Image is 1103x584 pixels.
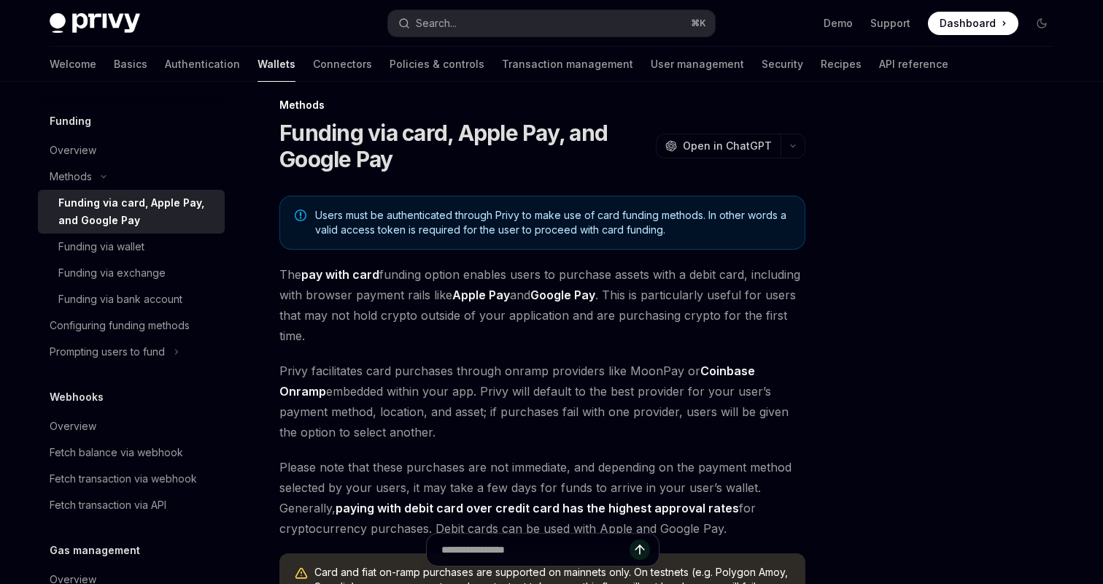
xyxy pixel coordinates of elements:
h5: Webhooks [50,388,104,406]
a: Overview [38,413,225,439]
a: Funding via bank account [38,286,225,312]
a: Configuring funding methods [38,312,225,339]
a: Overview [38,137,225,164]
a: Basics [114,47,147,82]
a: Support [870,16,910,31]
div: Funding via wallet [58,238,144,255]
div: Fetch balance via webhook [50,444,183,461]
button: Toggle dark mode [1030,12,1053,35]
button: Send message [630,539,650,560]
div: Prompting users to fund [50,343,165,361]
img: dark logo [50,13,140,34]
div: Configuring funding methods [50,317,190,334]
svg: Note [295,210,306,221]
h1: Funding via card, Apple Pay, and Google Pay [279,120,650,172]
strong: pay with card [301,267,379,282]
span: Users must be authenticated through Privy to make use of card funding methods. In other words a v... [315,208,790,237]
div: Overview [50,418,96,435]
strong: Google Pay [530,288,595,302]
h5: Gas management [50,542,140,559]
span: The funding option enables users to purchase assets with a debit card, including with browser pay... [279,264,805,346]
a: Security [762,47,803,82]
a: Authentication [165,47,240,82]
a: Transaction management [502,47,633,82]
a: Wallets [258,47,295,82]
div: Search... [416,15,457,32]
div: Methods [50,168,92,185]
span: Please note that these purchases are not immediate, and depending on the payment method selected ... [279,457,805,539]
a: Funding via wallet [38,234,225,260]
div: Methods [279,98,805,112]
div: Fetch transaction via webhook [50,470,197,488]
a: Funding via exchange [38,260,225,286]
h5: Funding [50,112,91,130]
a: Policies & controls [390,47,484,82]
strong: Apple Pay [452,288,510,302]
span: ⌘ K [691,18,706,29]
div: Funding via bank account [58,291,182,308]
div: Fetch transaction via API [50,496,166,514]
div: Overview [50,142,96,159]
strong: paying with debit card over credit card has the highest approval rates [336,501,739,515]
span: Privy facilitates card purchases through onramp providers like MoonPay or embedded within your ap... [279,361,805,442]
a: User management [651,47,744,82]
div: Funding via exchange [58,264,166,282]
div: Funding via card, Apple Pay, and Google Pay [58,194,216,229]
a: Fetch transaction via webhook [38,466,225,492]
button: Search...⌘K [388,10,715,36]
span: Dashboard [940,16,996,31]
a: Dashboard [928,12,1018,35]
a: Fetch transaction via API [38,492,225,518]
a: Funding via card, Apple Pay, and Google Pay [38,190,225,234]
a: Demo [824,16,853,31]
a: Recipes [821,47,862,82]
a: Fetch balance via webhook [38,439,225,466]
a: Connectors [313,47,372,82]
a: API reference [879,47,948,82]
button: Open in ChatGPT [656,134,781,158]
a: Welcome [50,47,96,82]
span: Open in ChatGPT [683,139,772,153]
